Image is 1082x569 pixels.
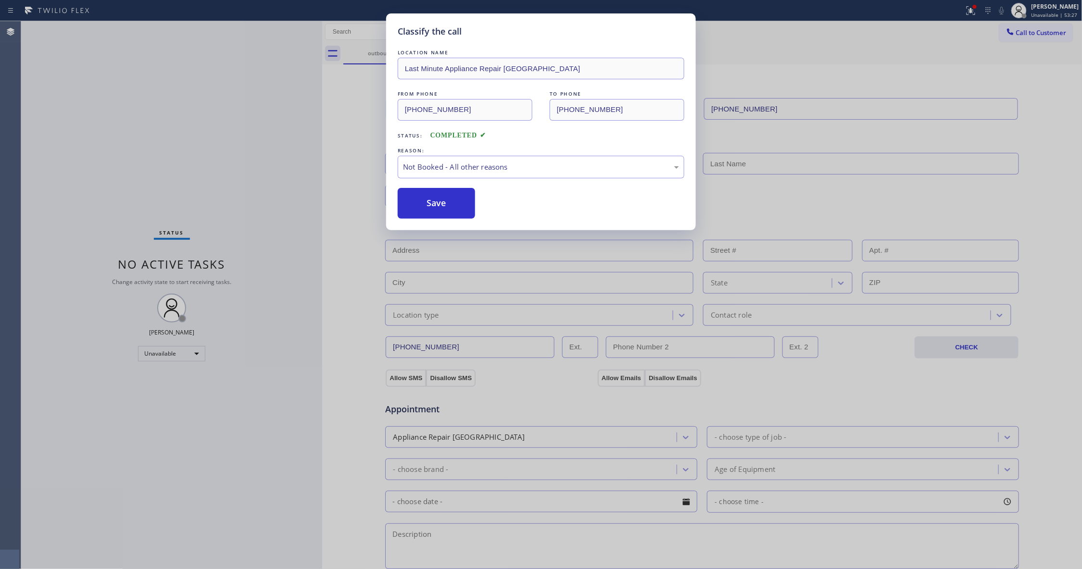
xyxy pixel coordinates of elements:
button: Save [398,188,475,219]
span: Status: [398,132,423,139]
div: REASON: [398,146,684,156]
div: FROM PHONE [398,89,532,99]
span: COMPLETED [430,132,486,139]
div: Not Booked - All other reasons [403,161,679,173]
div: LOCATION NAME [398,48,684,58]
input: To phone [550,99,684,121]
input: From phone [398,99,532,121]
div: TO PHONE [550,89,684,99]
h5: Classify the call [398,25,462,38]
